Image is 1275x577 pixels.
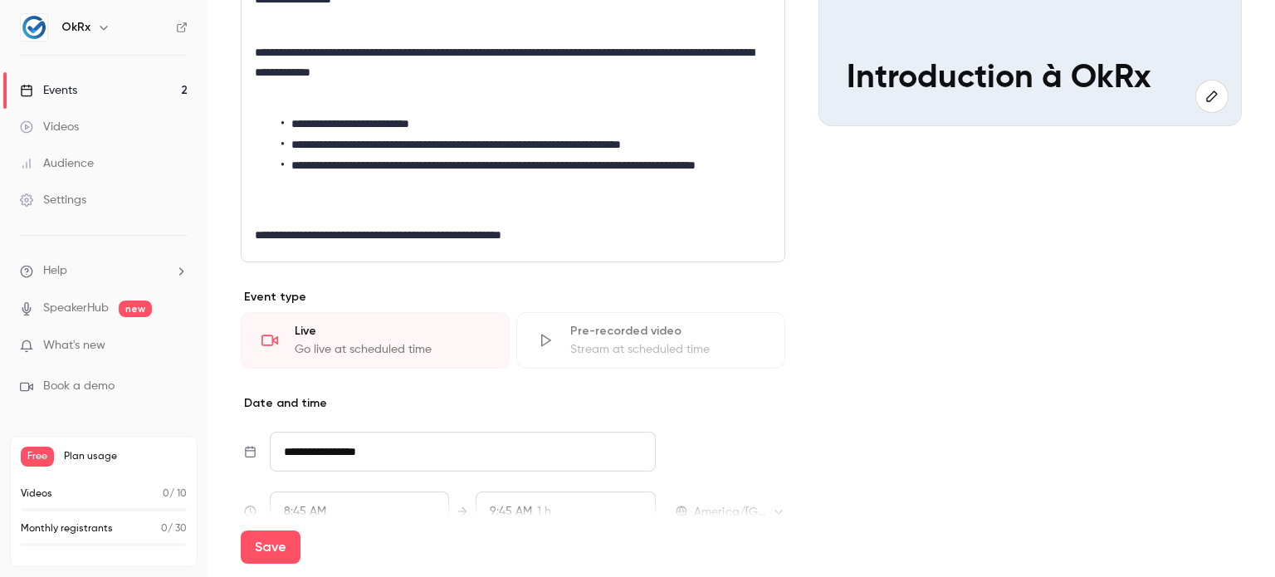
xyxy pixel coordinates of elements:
p: Monthly registrants [21,521,113,536]
iframe: Noticeable Trigger [168,339,188,354]
span: What's new [43,337,105,355]
span: 0 [161,524,168,534]
span: Book a demo [43,378,115,395]
img: OkRx [21,14,47,41]
div: Go live at scheduled time [295,341,489,358]
div: LiveGo live at scheduled time [241,312,510,369]
span: Free [21,447,54,467]
button: Save [241,531,300,564]
div: Pre-recorded video [570,323,765,340]
div: Videos [20,119,79,135]
p: / 10 [163,487,187,501]
input: Tue, Feb 17, 2026 [270,432,656,472]
span: Plan usage [64,450,187,463]
li: help-dropdown-opener [20,262,188,280]
p: Introduction à OkRx [847,60,1214,98]
div: From [270,491,449,531]
p: Date and time [241,395,785,412]
span: Help [43,262,67,280]
div: Live [295,323,489,340]
div: Stream at scheduled time [570,341,765,358]
div: Audience [20,155,94,172]
p: / 30 [161,521,187,536]
div: To [476,491,655,531]
a: SpeakerHub [43,300,109,317]
div: Settings [20,192,86,208]
span: 0 [163,489,169,499]
p: Event type [241,289,785,306]
h6: OkRx [61,19,90,36]
div: Pre-recorded videoStream at scheduled time [516,312,785,369]
p: Videos [21,487,52,501]
div: Events [20,82,77,99]
span: new [119,301,152,317]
